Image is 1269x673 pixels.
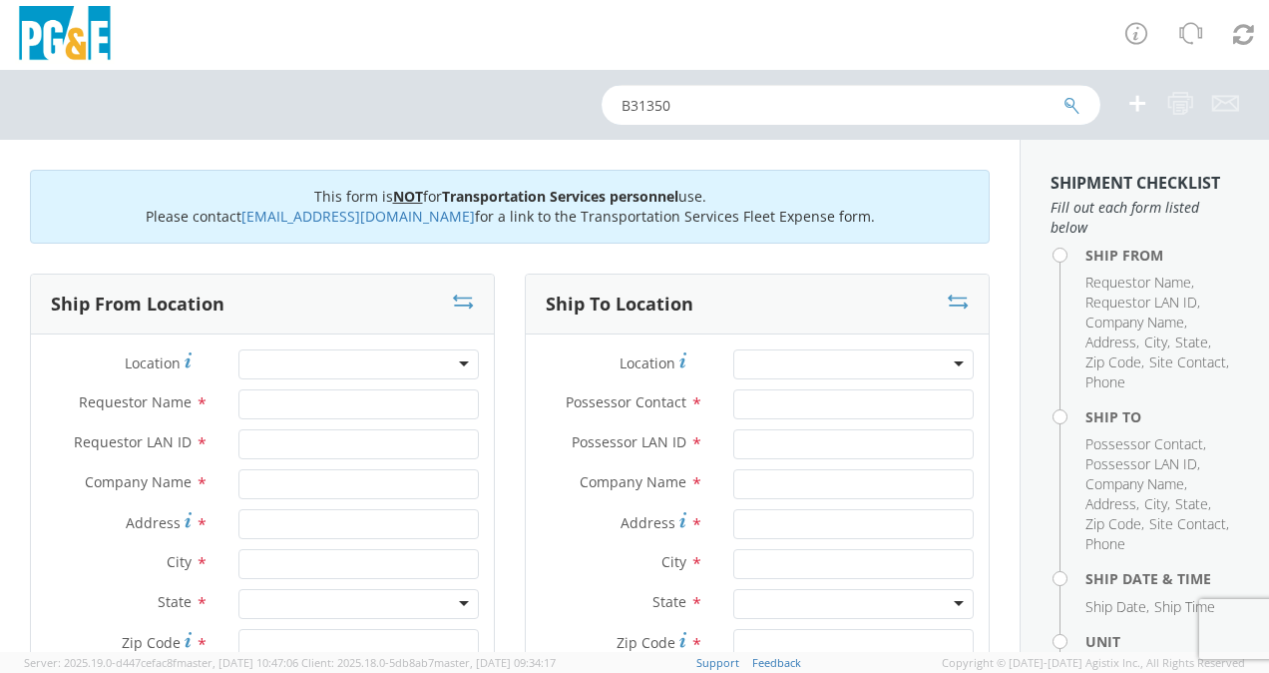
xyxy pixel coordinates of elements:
a: [EMAIL_ADDRESS][DOMAIN_NAME] [241,207,475,226]
span: Ship Time [1154,597,1215,616]
a: Feedback [752,655,801,670]
span: Location [620,353,675,372]
span: State [652,592,686,611]
strong: Shipment Checklist [1051,172,1220,194]
span: State [158,592,192,611]
a: Support [696,655,739,670]
li: , [1175,494,1211,514]
li: , [1085,514,1144,534]
span: Location [125,353,181,372]
span: Site Contact [1149,514,1226,533]
span: State [1175,494,1208,513]
span: Address [1085,333,1136,351]
span: Site Contact [1149,352,1226,371]
h4: Ship Date & Time [1085,571,1239,586]
span: Zip Code [1085,514,1141,533]
h4: Ship From [1085,248,1239,263]
span: Zip Code [122,633,181,652]
span: Copyright © [DATE]-[DATE] Agistix Inc., All Rights Reserved [942,655,1245,671]
span: Fill out each form listed below [1051,198,1239,238]
b: Transportation Services personnel [442,187,678,206]
span: Client: 2025.18.0-5db8ab7 [301,655,556,670]
input: Shipment, Tracking or Reference Number (at least 4 chars) [602,85,1100,125]
span: Requestor Name [79,392,192,411]
u: NOT [393,187,423,206]
li: , [1085,333,1139,352]
span: Address [126,513,181,532]
span: Company Name [1085,313,1184,332]
span: Requestor Name [1085,273,1191,292]
span: Ship Date [1085,597,1146,616]
span: Possessor LAN ID [1085,454,1197,473]
li: , [1085,273,1194,293]
span: City [1144,333,1167,351]
li: , [1085,454,1200,474]
li: , [1144,333,1170,352]
span: Phone [1085,534,1125,553]
span: Requestor LAN ID [1085,293,1197,312]
h4: Ship To [1085,409,1239,424]
span: Server: 2025.19.0-d447cefac8f [24,655,298,670]
span: Address [621,513,675,532]
li: , [1175,333,1211,352]
li: , [1085,494,1139,514]
span: Possessor Contact [566,392,686,411]
li: , [1085,352,1144,372]
span: master, [DATE] 10:47:06 [177,655,298,670]
h4: Unit [1085,634,1239,649]
span: Address [1085,494,1136,513]
span: City [167,552,192,571]
span: Zip Code [1085,352,1141,371]
h3: Ship From Location [51,295,224,315]
span: master, [DATE] 09:34:17 [434,655,556,670]
li: , [1085,313,1187,333]
span: Possessor LAN ID [572,432,686,451]
span: State [1175,333,1208,351]
span: Phone [1085,372,1125,391]
span: Zip Code [617,633,675,652]
img: pge-logo-06675f144f4cfa6a6814.png [15,6,115,65]
li: , [1085,597,1149,617]
li: , [1085,434,1206,454]
span: City [661,552,686,571]
li: , [1149,352,1229,372]
div: This form is for use. Please contact for a link to the Transportation Services Fleet Expense form. [30,170,990,244]
h3: Ship To Location [546,295,693,315]
span: Company Name [580,472,686,491]
li: , [1085,474,1187,494]
li: , [1144,494,1170,514]
span: Requestor LAN ID [74,432,192,451]
span: Company Name [85,472,192,491]
li: , [1149,514,1229,534]
span: Possessor Contact [1085,434,1203,453]
span: City [1144,494,1167,513]
span: Company Name [1085,474,1184,493]
li: , [1085,293,1200,313]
